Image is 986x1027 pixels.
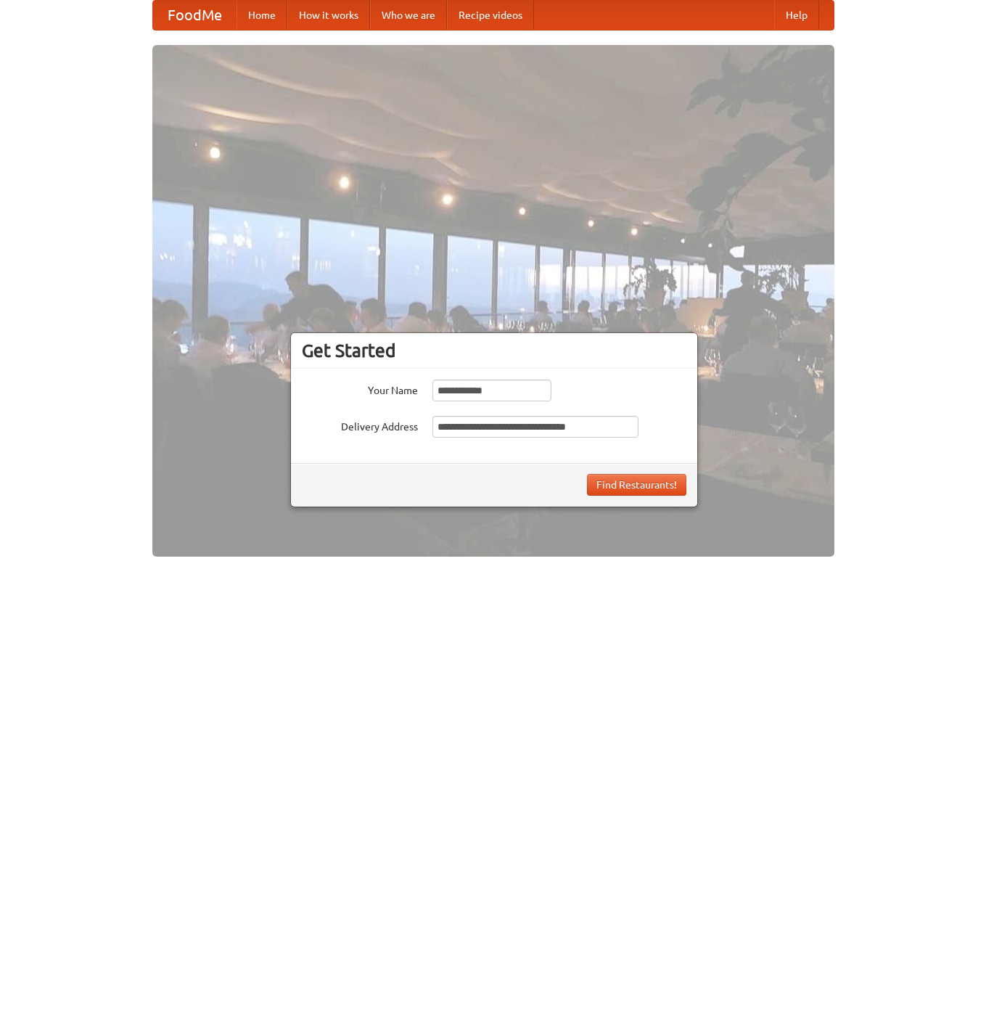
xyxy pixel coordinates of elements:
a: Help [774,1,819,30]
a: How it works [287,1,370,30]
a: Home [237,1,287,30]
h3: Get Started [302,340,686,361]
a: Recipe videos [447,1,534,30]
label: Delivery Address [302,416,418,434]
a: FoodMe [153,1,237,30]
a: Who we are [370,1,447,30]
button: Find Restaurants! [587,474,686,496]
label: Your Name [302,380,418,398]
